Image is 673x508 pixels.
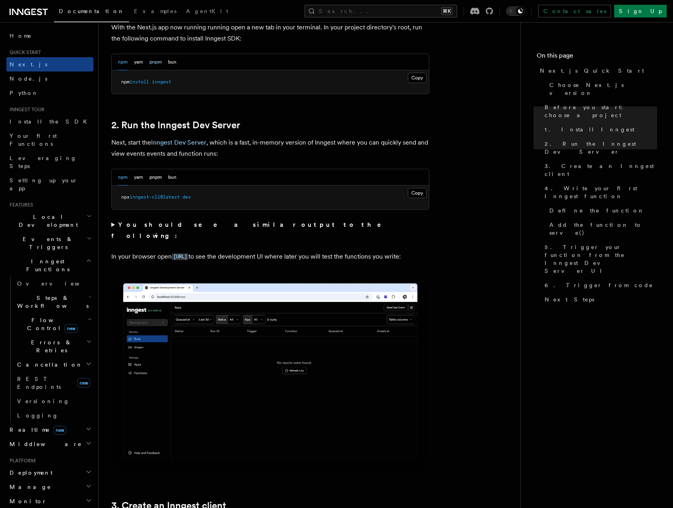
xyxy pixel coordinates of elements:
[111,120,240,131] a: 2. Run the Inngest Dev Server
[6,173,93,195] a: Setting up your app
[10,61,47,68] span: Next.js
[10,155,77,169] span: Leveraging Steps
[6,426,66,434] span: Realtime
[14,335,93,357] button: Errors & Retries
[545,184,657,200] span: 4. Write your first Inngest function
[121,79,130,85] span: npm
[538,5,611,17] a: Contact sales
[6,202,33,208] span: Features
[10,118,92,125] span: Install the SDK
[17,376,61,390] span: REST Endpoints
[77,378,90,388] span: new
[14,313,93,335] button: Flow Controlnew
[54,2,129,22] a: Documentation
[118,54,128,70] button: npm
[6,106,45,113] span: Inngest tour
[17,412,58,419] span: Logging
[6,235,87,251] span: Events & Triggers
[537,51,657,64] h4: On this page
[6,29,93,43] a: Home
[537,64,657,78] a: Next.js Quick Start
[14,408,93,423] a: Logging
[53,426,66,435] span: new
[6,497,47,505] span: Monitor
[111,219,429,241] summary: You should see a similar output to the following:
[130,194,180,200] span: inngest-cli@latest
[111,251,429,263] p: In your browser open to see the development UI where later you will test the functions you write:
[6,254,93,276] button: Inngest Functions
[186,8,228,14] span: AgentKit
[111,22,429,44] p: With the Next.js app now running running open a new tab in your terminal. In your project directo...
[14,394,93,408] a: Versioning
[172,253,188,260] a: [URL]
[6,210,93,232] button: Local Development
[14,372,93,394] a: REST Endpointsnew
[6,466,93,480] button: Deployment
[59,8,124,14] span: Documentation
[14,294,89,310] span: Steps & Workflows
[304,5,457,17] button: Search...⌘K
[14,361,83,369] span: Cancellation
[17,398,70,404] span: Versioning
[149,169,162,185] button: pnpm
[6,232,93,254] button: Events & Triggers
[6,437,93,451] button: Middleware
[134,169,143,185] button: yarn
[545,140,657,156] span: 2. Run the Inngest Dev Server
[130,79,149,85] span: install
[14,357,93,372] button: Cancellation
[540,67,644,75] span: Next.js Quick Start
[168,169,176,185] button: bun
[541,240,657,278] a: 5. Trigger your function from the Inngest Dev Server UI
[6,114,93,129] a: Install the SDK
[408,73,427,83] button: Copy
[6,49,41,56] span: Quick start
[129,2,181,21] a: Examples
[541,278,657,292] a: 6. Trigger from code
[134,8,176,14] span: Examples
[149,54,162,70] button: pnpm
[10,90,39,96] span: Python
[17,280,99,287] span: Overview
[614,5,667,17] a: Sign Up
[541,181,657,203] a: 4. Write your first Inngest function
[6,86,93,100] a: Python
[6,440,82,448] span: Middleware
[151,139,206,146] a: Inngest Dev Server
[6,480,93,494] button: Manage
[6,276,93,423] div: Inngest Functions
[541,137,657,159] a: 2. Run the Inngest Dev Server
[6,151,93,173] a: Leveraging Steps
[182,194,191,200] span: dev
[506,6,525,16] button: Toggle dark mode
[549,221,657,237] span: Add the function to serve()
[541,100,657,122] a: Before you start: choose a project
[14,276,93,291] a: Overview
[111,137,429,159] p: Next, start the , which is a fast, in-memory version of Inngest where you can quickly send and vi...
[111,221,392,240] strong: You should see a similar output to the following:
[541,159,657,181] a: 3. Create an Inngest client
[6,129,93,151] a: Your first Functions
[14,291,93,313] button: Steps & Workflows
[549,81,657,97] span: Choose Next.js version
[181,2,233,21] a: AgentKit
[6,257,86,273] span: Inngest Functions
[546,78,657,100] a: Choose Next.js version
[14,338,86,354] span: Errors & Retries
[6,423,93,437] button: Realtimenew
[546,203,657,218] a: Define the function
[10,177,78,191] span: Setting up your app
[64,324,78,333] span: new
[546,218,657,240] a: Add the function to serve()
[441,7,452,15] kbd: ⌘K
[168,54,176,70] button: bun
[6,483,51,491] span: Manage
[545,162,657,178] span: 3. Create an Inngest client
[121,194,130,200] span: npx
[118,169,128,185] button: npm
[6,469,52,477] span: Deployment
[111,275,429,475] img: Inngest Dev Server's 'Runs' tab with no data
[549,207,644,214] span: Define the function
[6,458,36,464] span: Platform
